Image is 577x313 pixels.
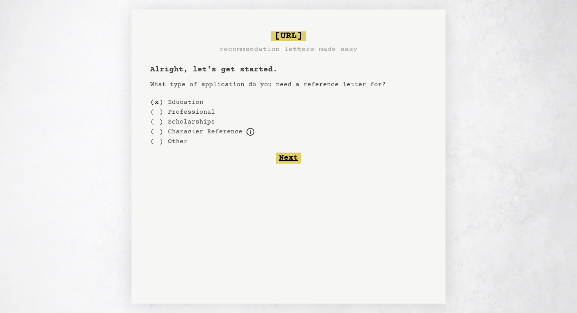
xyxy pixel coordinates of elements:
div: ( ) [150,107,163,117]
div: ( x ) [150,97,163,107]
p: What type of application do you need a reference letter for? [150,80,427,89]
span: [URL] [271,31,306,41]
label: For example, loans, housing applications, parole, professional certification, etc. [168,127,243,136]
h1: Alright, let's get started. [150,64,427,75]
div: ( ) [150,136,163,146]
label: Professional [168,107,215,117]
label: Other [168,137,188,146]
div: ( ) [150,117,163,127]
div: ( ) [150,127,163,136]
h3: recommendation letters made easy [219,44,358,55]
button: Next [276,153,301,164]
label: Scholarships [168,117,215,127]
label: Education [168,98,203,107]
